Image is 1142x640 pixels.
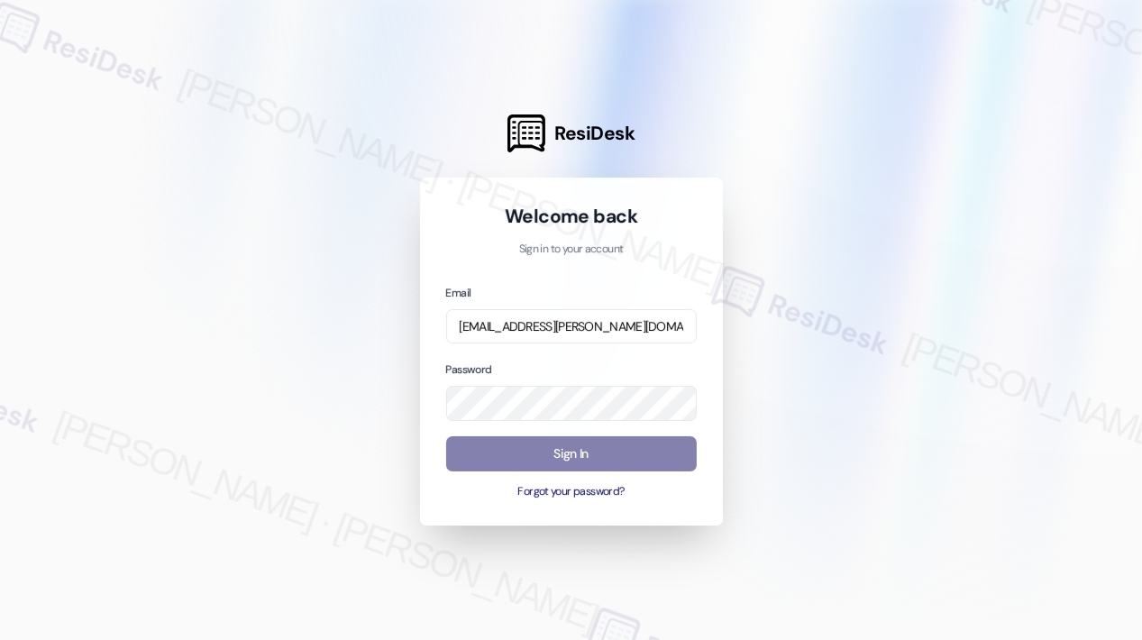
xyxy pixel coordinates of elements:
[446,484,697,500] button: Forgot your password?
[446,204,697,229] h1: Welcome back
[554,121,635,146] span: ResiDesk
[446,286,471,300] label: Email
[446,362,492,377] label: Password
[446,436,697,471] button: Sign In
[446,242,697,258] p: Sign in to your account
[446,309,697,344] input: name@example.com
[507,114,545,152] img: ResiDesk Logo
